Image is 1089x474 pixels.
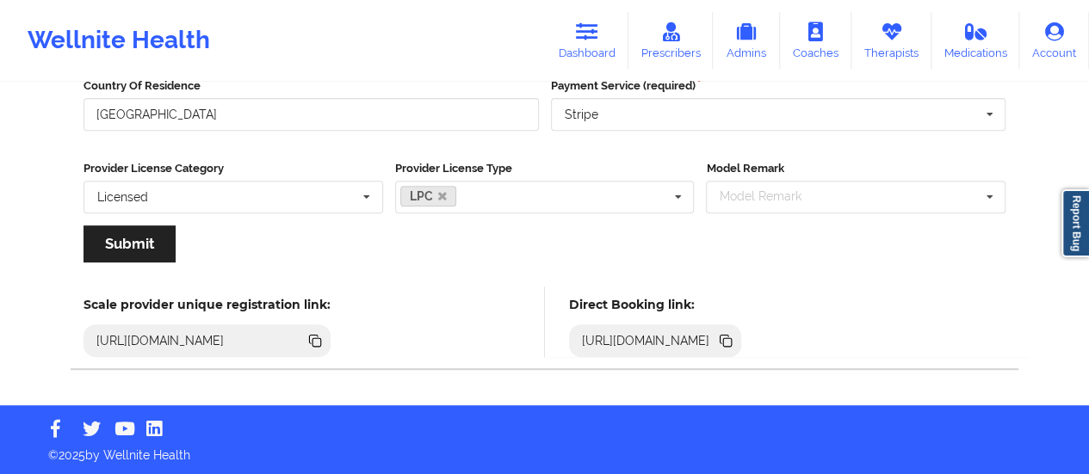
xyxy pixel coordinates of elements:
a: Therapists [851,12,931,69]
p: © 2025 by Wellnite Health [36,434,1053,464]
label: Country Of Residence [84,77,539,95]
a: Coaches [780,12,851,69]
div: Model Remark [715,187,826,206]
a: Dashboard [546,12,628,69]
div: Stripe [565,108,598,120]
h5: Scale provider unique registration link: [84,297,331,312]
div: [URL][DOMAIN_NAME] [90,332,232,349]
h5: Direct Booking link: [569,297,742,312]
a: Medications [931,12,1020,69]
a: Prescribers [628,12,714,69]
label: Provider License Type [395,160,695,177]
a: Admins [713,12,780,69]
a: LPC [400,186,457,206]
div: Licensed [97,191,148,203]
a: Report Bug [1061,189,1089,257]
label: Payment Service (required) [551,77,1006,95]
label: Model Remark [706,160,1005,177]
button: Submit [84,225,176,262]
label: Provider License Category [84,160,383,177]
a: Account [1019,12,1089,69]
div: [URL][DOMAIN_NAME] [575,332,717,349]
